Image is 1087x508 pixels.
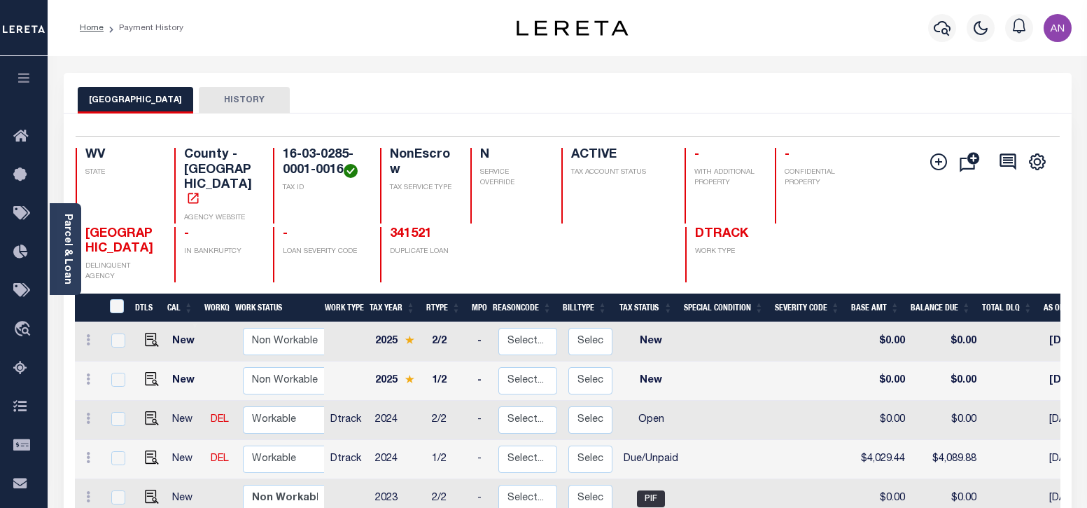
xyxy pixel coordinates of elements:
td: $0.00 [851,322,911,362]
h4: NonEscrow [390,148,454,178]
th: Total DLQ: activate to sort column ascending [976,294,1038,322]
th: WorkQ [199,294,230,322]
p: DUPLICATE LOAN [390,247,545,257]
th: CAL: activate to sort column ascending [162,294,199,322]
th: Special Condition: activate to sort column ascending [678,294,769,322]
span: PIF [637,490,665,507]
span: [GEOGRAPHIC_DATA] [85,228,153,256]
td: 1/2 [426,440,472,479]
span: DTRACK [695,228,748,240]
a: 341521 [390,228,432,240]
td: - [472,401,493,440]
th: Balance Due: activate to sort column ascending [905,294,976,322]
th: MPO [466,294,487,322]
button: [GEOGRAPHIC_DATA] [78,87,193,114]
td: 2024 [370,440,426,479]
th: Tax Year: activate to sort column ascending [364,294,421,322]
button: HISTORY [199,87,290,114]
p: DELINQUENT AGENCY [85,261,157,282]
p: TAX SERVICE TYPE [390,183,454,193]
img: svg+xml;base64,PHN2ZyB4bWxucz0iaHR0cDovL3d3dy53My5vcmcvMjAwMC9zdmciIHBvaW50ZXItZXZlbnRzPSJub25lIi... [1044,14,1072,42]
td: $0.00 [851,401,911,440]
th: Work Status [230,294,324,322]
a: Home [80,24,104,32]
td: Open [618,401,684,440]
th: &nbsp;&nbsp;&nbsp;&nbsp;&nbsp;&nbsp;&nbsp;&nbsp;&nbsp;&nbsp; [75,294,101,322]
img: Star.svg [405,375,414,384]
p: IN BANKRUPTCY [184,247,256,257]
td: New [618,322,684,362]
td: 2024 [370,401,426,440]
td: - [472,362,493,401]
p: SERVICE OVERRIDE [480,167,544,188]
i: travel_explore [13,321,36,339]
th: Severity Code: activate to sort column ascending [769,294,846,322]
h4: County - [GEOGRAPHIC_DATA] [184,148,256,208]
td: New [167,362,205,401]
p: WORK TYPE [695,247,767,257]
td: $0.00 [911,401,982,440]
td: 2025 [370,322,426,362]
img: check-icon-green.svg [344,164,358,178]
p: STATE [85,167,157,178]
a: Parcel & Loan [62,214,72,284]
td: $0.00 [851,362,911,401]
p: LOAN SEVERITY CODE [283,247,363,257]
th: DTLS [129,294,162,322]
th: RType: activate to sort column ascending [421,294,466,322]
a: DEL [211,454,229,464]
th: Work Type [319,294,364,322]
th: ReasonCode: activate to sort column ascending [487,294,557,322]
span: - [283,228,288,240]
td: 2/2 [426,401,472,440]
a: DEL [211,415,229,425]
td: - [472,322,493,362]
h4: ACTIVE [571,148,668,163]
td: $4,089.88 [911,440,982,479]
span: - [785,149,790,161]
p: CONFIDENTIAL PROPERTY [785,167,857,188]
th: Base Amt: activate to sort column ascending [846,294,905,322]
td: New [167,322,205,362]
td: 2025 [370,362,426,401]
th: BillType: activate to sort column ascending [557,294,612,322]
td: 2/2 [426,322,472,362]
p: TAX ID [283,183,363,193]
li: Payment History [104,22,183,34]
p: TAX ACCOUNT STATUS [571,167,668,178]
img: Star.svg [405,336,414,345]
h4: WV [85,148,157,163]
td: - [472,440,493,479]
td: $0.00 [911,362,982,401]
img: logo-dark.svg [517,20,629,36]
td: New [618,362,684,401]
p: WITH ADDITIONAL PROPERTY [694,167,758,188]
th: Tax Status: activate to sort column ascending [612,294,678,322]
span: - [184,228,189,240]
td: 1/2 [426,362,472,401]
span: - [694,149,699,161]
td: $4,029.44 [851,440,911,479]
h4: N [480,148,544,163]
td: $0.00 [911,322,982,362]
td: Due/Unpaid [618,440,684,479]
td: Dtrack [325,440,370,479]
td: Dtrack [325,401,370,440]
p: AGENCY WEBSITE [184,213,256,224]
td: New [167,440,205,479]
td: New [167,401,205,440]
th: &nbsp; [101,294,130,322]
h4: 16-03-0285-0001-0016 [283,148,363,178]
